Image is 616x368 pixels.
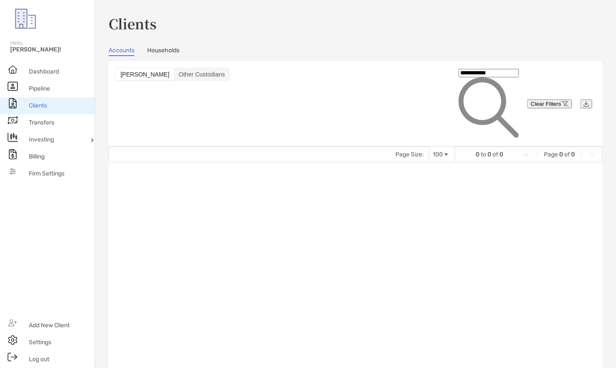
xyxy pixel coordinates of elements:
[8,132,18,142] img: investing icon
[109,14,602,33] h3: Clients
[8,98,18,108] img: clients icon
[559,151,563,158] span: 0
[534,151,540,158] div: Previous Page
[544,151,558,158] span: Page
[8,352,18,362] img: logout icon
[147,47,179,56] a: Households
[8,318,18,328] img: add_new_client icon
[8,115,18,125] img: transfers icon
[571,151,575,158] span: 0
[29,170,64,177] span: Firm Settings
[29,322,70,329] span: Add New Client
[8,166,18,176] img: firm-settings icon
[493,151,498,158] span: of
[564,151,570,158] span: of
[29,356,49,363] span: Log out
[433,151,443,158] div: 100
[10,3,41,34] img: Zoe Logo
[8,81,18,91] img: pipeline icon
[588,151,595,158] div: Last Page
[29,119,54,126] span: Transfers
[499,151,503,158] span: 0
[174,68,230,80] div: Other Custodians
[487,151,491,158] span: 0
[527,99,572,108] button: Clear Filters
[578,151,585,158] div: Next Page
[116,68,174,80] div: Zoe
[29,102,47,109] span: Clients
[29,85,50,92] span: Pipeline
[459,77,519,138] img: input icon
[476,151,479,158] span: 0
[524,151,530,158] div: First Page
[29,136,54,143] span: Investing
[8,335,18,345] img: settings icon
[429,144,455,165] div: Page Size
[481,151,486,158] span: to
[29,68,59,75] span: Dashboard
[8,149,18,159] img: billing icon
[29,339,51,346] span: Settings
[10,46,90,53] span: [PERSON_NAME]!
[29,153,45,160] span: Billing
[8,64,18,74] img: dashboard icon
[395,151,424,158] div: Page Size:
[109,47,134,56] a: Accounts
[115,68,230,81] div: segmented control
